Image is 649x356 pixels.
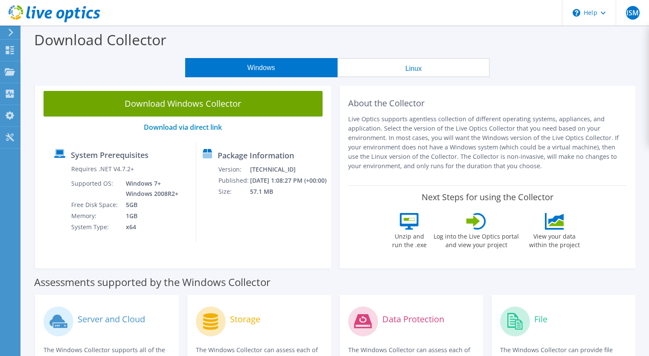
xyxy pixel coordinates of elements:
label: Log into the Live Optics portal and view your project [433,230,519,249]
label: Next Steps for using the Collector [422,192,553,202]
td: 57.1 MB [250,186,327,197]
svg: \n [573,9,580,17]
label: Package Information [218,151,294,160]
label: Download Collector [34,30,166,50]
label: Requires .NET V4.7.2+ [71,165,134,173]
label: Assessments supported by the Windows Collector [34,278,271,286]
p: Live Optics supports agentless collection of different operating systems, appliances, and applica... [348,114,627,171]
label: Unzip and run the .exe [390,230,429,249]
a: Download Windows Collector [44,91,323,117]
button: Linux [338,58,490,77]
label: View your data within the project [524,230,585,249]
label: Storage [230,315,260,324]
td: System Type: [71,222,119,233]
td: [TECHNICAL_ID] [250,164,327,175]
a: Download via direct link [144,123,222,132]
td: x64 [119,222,180,233]
label: File [534,315,547,324]
td: Version: [218,164,249,175]
td: 5GB [119,199,180,210]
label: Server and Cloud [78,315,145,324]
td: Supported OS: [71,178,119,199]
h2: About the Collector [348,98,627,108]
label: Data Protection [382,315,444,324]
td: Memory: [71,210,119,222]
td: Published: [218,175,249,186]
td: [DATE] 1:08:27 PM (+00:00) [250,175,327,186]
button: Windows [185,58,338,77]
td: Windows 7+ Windows 2008R2+ [119,178,180,199]
label: System Prerequisites [71,151,148,159]
td: 1GB [119,210,180,222]
td: Free Disk Space: [71,199,119,210]
td: Size: [218,186,249,197]
span: ISM [626,6,640,20]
